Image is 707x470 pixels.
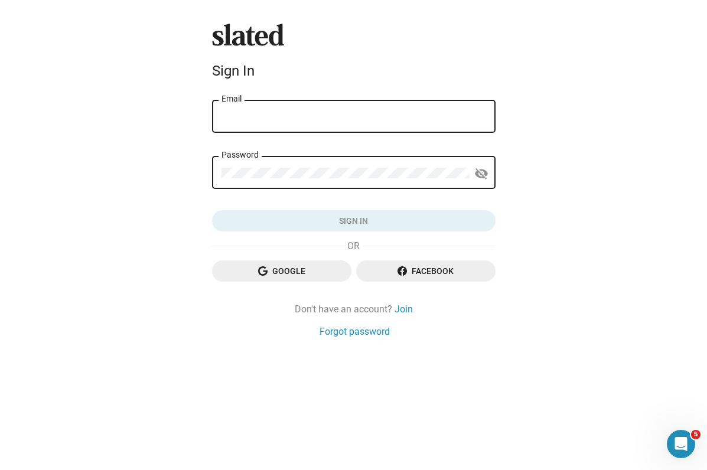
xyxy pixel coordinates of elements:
button: Facebook [356,260,496,282]
a: Join [395,303,413,315]
mat-icon: visibility_off [474,165,488,183]
sl-branding: Sign In [212,24,496,84]
div: Don't have an account? [212,303,496,315]
span: Google [221,260,342,282]
a: Forgot password [320,325,390,338]
button: Show password [470,162,493,185]
span: Facebook [366,260,486,282]
button: Google [212,260,351,282]
div: Sign In [212,63,496,79]
span: 5 [691,430,701,439]
iframe: Intercom live chat [667,430,695,458]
